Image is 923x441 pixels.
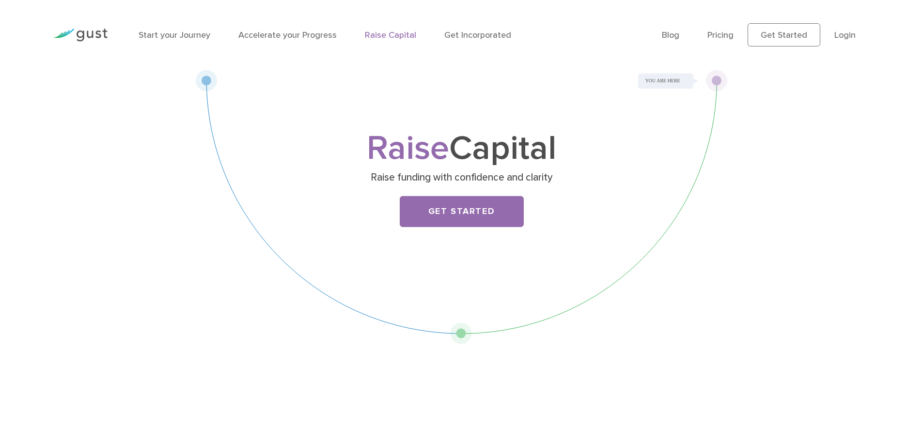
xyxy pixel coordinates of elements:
a: Raise Capital [365,30,416,40]
a: Get Started [400,196,524,227]
a: Login [834,30,856,40]
a: Pricing [707,30,734,40]
a: Get Incorporated [444,30,511,40]
a: Get Started [748,23,820,46]
span: Raise [367,128,449,168]
h1: Capital [270,133,653,164]
p: Raise funding with confidence and clarity [274,171,649,184]
a: Accelerate your Progress [238,30,337,40]
a: Blog [662,30,679,40]
a: Start your Journey [139,30,210,40]
img: Gust Logo [53,29,108,42]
